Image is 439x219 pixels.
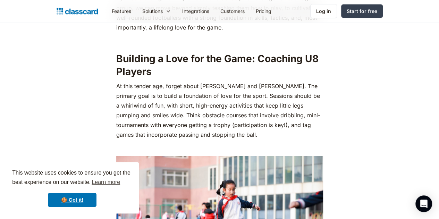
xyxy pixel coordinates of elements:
p: At this tender age, forget about [PERSON_NAME] and [PERSON_NAME]. The primary goal is to build a ... [116,81,323,139]
p: ‍ [116,143,323,152]
div: Start for free [347,7,377,15]
a: home [57,6,98,16]
a: Pricing [250,3,277,19]
p: ‍ [116,35,323,45]
a: Integrations [177,3,215,19]
span: This website uses cookies to ensure you get the best experience on our website. [12,169,132,187]
a: Start for free [341,4,383,18]
h2: Building a Love for the Game: Coaching U8 Players [116,52,323,77]
div: cookieconsent [6,162,139,213]
a: Log in [310,4,337,18]
a: Customers [215,3,250,19]
div: Solutions [142,7,163,15]
a: learn more about cookies [91,177,121,187]
div: Log in [316,7,331,15]
div: Open Intercom Messenger [415,195,432,212]
a: dismiss cookie message [48,193,96,207]
a: Features [106,3,137,19]
div: Solutions [137,3,177,19]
